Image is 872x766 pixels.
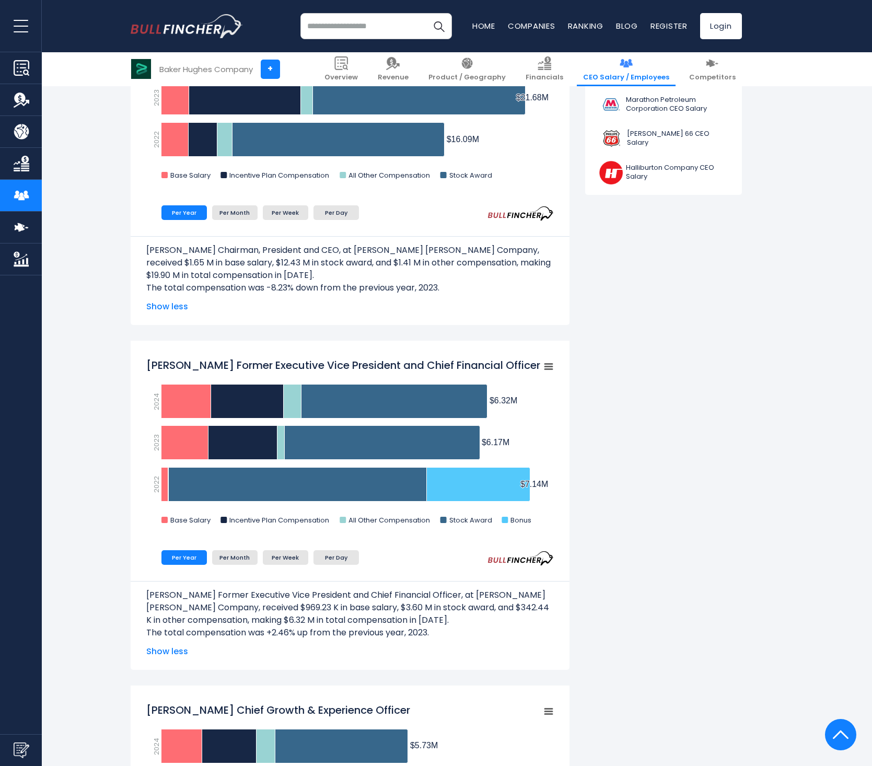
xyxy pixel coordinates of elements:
[229,170,329,180] text: Incentive Plan Compensation
[313,205,359,220] li: Per Day
[146,8,554,191] svg: Lorenzo Simonelli Chairman, President and CEO
[131,14,243,38] img: bullfincher logo
[170,170,211,180] text: Base Salary
[146,282,554,294] p: The total compensation was -8.23% down from the previous year, 2023.
[520,480,548,489] tspan: $7.14M
[313,550,359,565] li: Per Day
[593,158,734,187] a: Halliburton Company CEO Salary
[146,703,410,717] tspan: [PERSON_NAME] Chief Growth & Experience Officer
[449,170,492,180] text: Stock Award
[151,131,161,148] text: 2022
[593,90,734,119] a: Marathon Petroleum Corporation CEO Salary
[599,127,624,150] img: PSX logo
[170,515,211,525] text: Base Salary
[481,438,509,447] tspan: $6.17M
[159,63,253,75] div: Baker Hughes Company
[378,73,409,82] span: Revenue
[151,434,161,451] text: 2023
[348,170,430,180] text: All Other Compensation
[161,205,207,220] li: Per Year
[146,645,554,658] span: Show less
[626,164,727,181] span: Halliburton Company CEO Salary
[151,476,161,493] text: 2022
[146,353,554,536] svg: Nancy Buese Former Executive Vice President and Chief Financial Officer
[324,73,358,82] span: Overview
[348,515,430,525] text: All Other Compensation
[516,93,548,102] tspan: $21.68M
[318,52,364,86] a: Overview
[689,73,736,82] span: Competitors
[683,52,742,86] a: Competitors
[263,205,308,220] li: Per Week
[593,124,734,153] a: [PERSON_NAME] 66 CEO Salary
[568,20,603,31] a: Ranking
[146,589,554,626] p: [PERSON_NAME] Former Executive Vice President and Chief Financial Officer, at [PERSON_NAME] [PERS...
[371,52,415,86] a: Revenue
[410,741,437,750] tspan: $5.73M
[151,393,161,410] text: 2024
[422,52,512,86] a: Product / Geography
[146,358,540,373] tspan: [PERSON_NAME] Former Executive Vice President and Chief Financial Officer
[519,52,569,86] a: Financials
[526,73,563,82] span: Financials
[212,550,258,565] li: Per Month
[700,13,742,39] a: Login
[263,550,308,565] li: Per Week
[428,73,506,82] span: Product / Geography
[508,20,555,31] a: Companies
[261,60,280,79] a: +
[510,515,531,525] text: Bonus
[472,20,495,31] a: Home
[577,52,676,86] a: CEO Salary / Employees
[626,96,728,113] span: Marathon Petroleum Corporation CEO Salary
[489,396,517,405] tspan: $6.32M
[161,550,207,565] li: Per Year
[650,20,688,31] a: Register
[599,161,623,184] img: HAL logo
[151,738,161,755] text: 2024
[146,626,554,639] p: The total compensation was +2.46% up from the previous year, 2023.
[583,73,669,82] span: CEO Salary / Employees
[131,14,243,38] a: Go to homepage
[426,13,452,39] button: Search
[146,300,554,313] span: Show less
[449,515,492,525] text: Stock Award
[599,93,623,117] img: MPC logo
[446,135,479,144] tspan: $16.09M
[212,205,258,220] li: Per Month
[616,20,638,31] a: Blog
[229,515,329,525] text: Incentive Plan Compensation
[131,59,151,79] img: BKR logo
[146,244,554,282] p: [PERSON_NAME] Chairman, President and CEO, at [PERSON_NAME] [PERSON_NAME] Company, received $1.65...
[151,89,161,106] text: 2023
[627,130,727,147] span: [PERSON_NAME] 66 CEO Salary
